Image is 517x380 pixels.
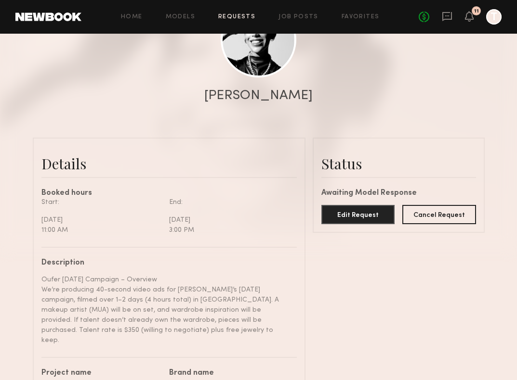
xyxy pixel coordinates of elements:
[121,14,143,20] a: Home
[41,259,290,267] div: Description
[41,197,162,207] div: Start:
[486,9,502,25] a: T
[169,197,290,207] div: End:
[169,215,290,225] div: [DATE]
[278,14,318,20] a: Job Posts
[41,275,290,345] div: Oufer [DATE] Campaign – Overview We’re producing 40-second video ads for [PERSON_NAME]’s [DATE] c...
[474,9,479,14] div: 11
[321,205,395,224] button: Edit Request
[41,369,162,377] div: Project name
[402,205,476,224] button: Cancel Request
[41,225,162,235] div: 11:00 AM
[41,190,297,197] div: Booked hours
[166,14,195,20] a: Models
[41,154,297,173] div: Details
[41,215,162,225] div: [DATE]
[218,14,255,20] a: Requests
[169,225,290,235] div: 3:00 PM
[342,14,380,20] a: Favorites
[321,154,476,173] div: Status
[204,89,313,102] div: [PERSON_NAME]
[169,369,290,377] div: Brand name
[321,190,476,197] div: Awaiting Model Response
